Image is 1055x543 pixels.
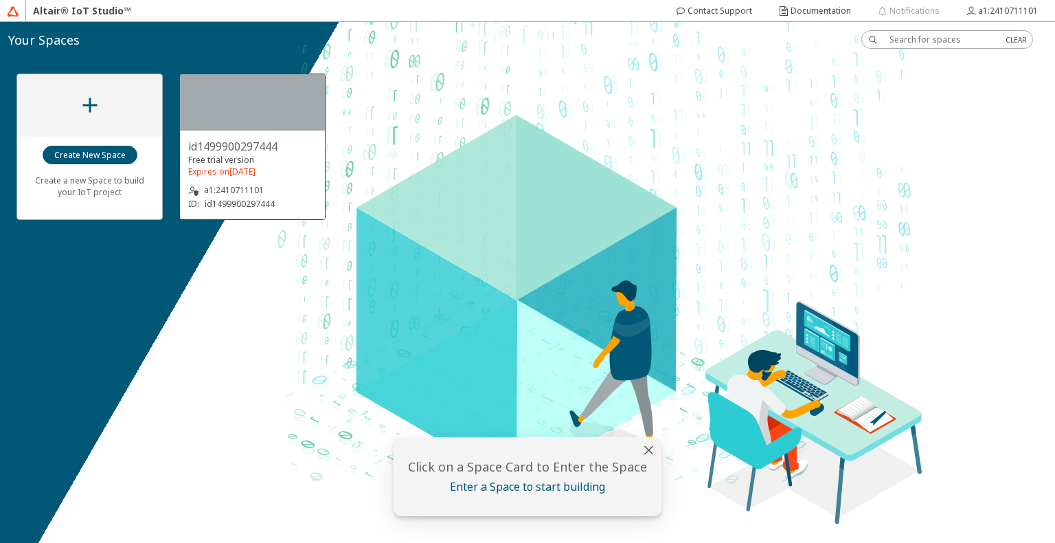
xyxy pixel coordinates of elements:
[205,198,275,210] p: id1499900297444
[188,139,317,154] unity-typography: id1499900297444
[25,165,154,207] unity-typography: Create a new Space to build your IoT project
[188,154,317,166] unity-typography: Free trial version
[188,198,199,210] p: ID:
[188,184,317,197] unity-typography: a1:2410711101
[188,166,317,177] unity-typography: Expires on [DATE]
[402,458,654,475] unity-typography: Click on a Space Card to Enter the Space
[402,479,654,494] unity-typography: Enter a Space to start building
